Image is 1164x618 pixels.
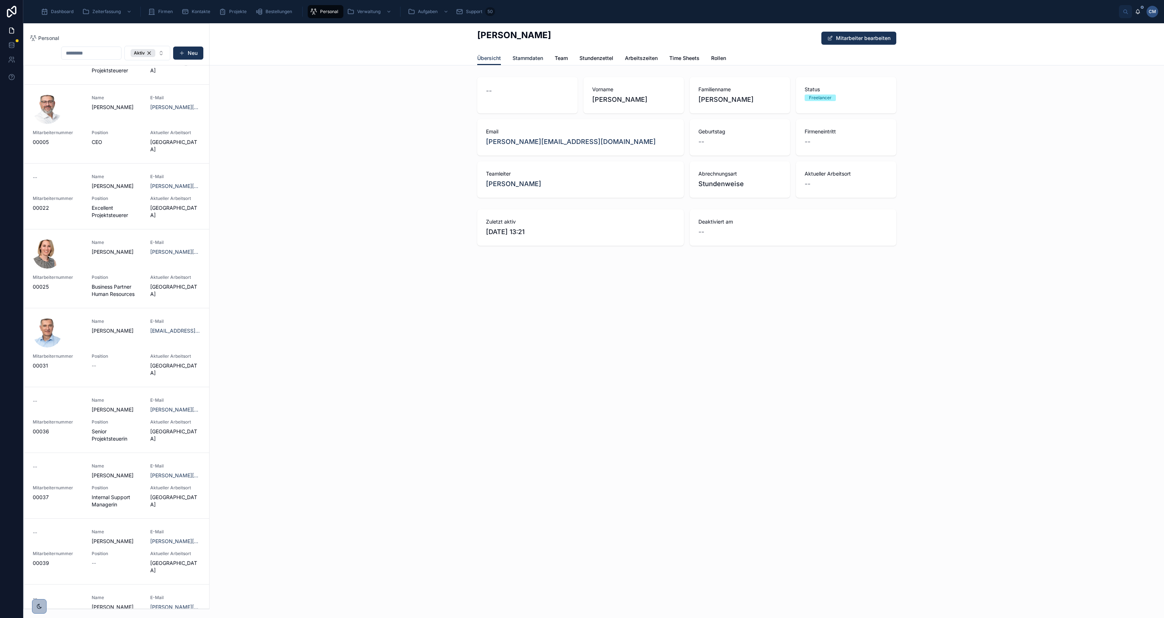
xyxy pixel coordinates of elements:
span: Name [92,240,142,245]
a: Dashboard [39,5,79,18]
div: scrollable content [35,4,1119,20]
a: --Name[PERSON_NAME]E-Mail[PERSON_NAME][EMAIL_ADDRESS][DOMAIN_NAME]Mitarbeiternummer00022PositionE... [24,163,209,229]
span: 00031 [33,362,83,369]
a: [PERSON_NAME][EMAIL_ADDRESS][DOMAIN_NAME] [150,472,200,479]
button: Select Button [124,46,170,60]
span: 00036 [33,428,83,435]
span: Mitarbeiternummer [33,485,83,491]
span: Business Partner Human Resources [92,283,142,298]
span: -- [698,227,704,237]
a: Projekte [217,5,252,18]
span: Aktueller Arbeitsort [805,170,888,177]
span: -- [698,137,704,147]
span: Name [92,174,142,180]
a: Kontakte [179,5,215,18]
span: Zeiterfassung [92,9,121,15]
span: 00025 [33,283,83,290]
span: [GEOGRAPHIC_DATA] [150,362,200,377]
a: [PERSON_NAME][EMAIL_ADDRESS][DOMAIN_NAME] [150,406,200,413]
span: Stammdaten [513,55,543,62]
span: E-Mail [150,595,200,601]
span: Mitarbeiternummer [33,419,83,425]
span: Mitarbeiternummer [33,551,83,557]
button: Neu [173,47,203,60]
span: -- [33,595,37,602]
a: [PERSON_NAME][EMAIL_ADDRESS][DOMAIN_NAME] [150,248,200,256]
span: [PERSON_NAME] [92,538,142,545]
span: -- [805,137,810,147]
span: Arbeitszeiten [625,55,658,62]
span: Name [92,318,142,324]
span: Projekte [229,9,247,15]
span: Aktueller Arbeitsort [150,130,200,136]
span: Team [555,55,568,62]
span: E-Mail [150,174,200,180]
span: [PERSON_NAME] [92,104,142,111]
span: Abrechnungsart [698,170,781,177]
span: Vorname [592,86,675,93]
span: [GEOGRAPHIC_DATA] [150,559,200,574]
span: E-Mail [150,240,200,245]
button: Mitarbeiter bearbeiten [821,32,896,45]
span: -- [92,559,96,567]
span: E-Mail [150,318,200,324]
span: [PERSON_NAME] [92,406,142,413]
span: Email [486,128,675,135]
a: [PERSON_NAME][EMAIL_ADDRESS][DOMAIN_NAME] [486,137,656,147]
span: -- [33,463,37,470]
span: [PERSON_NAME] [92,472,142,479]
span: 00022 [33,204,83,212]
a: [PERSON_NAME] [486,179,541,189]
span: [PERSON_NAME] [698,95,781,105]
span: Mitarbeiternummer [33,274,83,280]
span: E-Mail [150,529,200,535]
a: Stundenzettel [579,52,613,66]
span: [PERSON_NAME] [92,182,142,190]
a: Support50 [454,5,497,18]
span: [GEOGRAPHIC_DATA] [150,283,200,298]
span: Aktueller Arbeitsort [150,551,200,557]
span: Personal [38,35,59,42]
button: Unselect AKTIV [131,49,155,57]
a: Übersicht [477,52,501,65]
a: Arbeitszeiten [625,52,658,66]
a: Name[PERSON_NAME]E-Mail[PERSON_NAME][EMAIL_ADDRESS][DOMAIN_NAME]Mitarbeiternummer00025PositionBus... [24,229,209,308]
span: Position [92,419,142,425]
a: [EMAIL_ADDRESS][DOMAIN_NAME] [150,327,200,334]
a: Rollen [711,52,726,66]
span: -- [486,86,492,96]
span: Zuletzt aktiv [486,218,675,225]
span: Aktueller Arbeitsort [150,419,200,425]
span: Position [92,196,142,201]
span: Aktueller Arbeitsort [150,274,200,280]
span: Bestellungen [266,9,292,15]
span: Kontakte [192,9,210,15]
span: Familienname [698,86,781,93]
span: -- [33,397,37,405]
a: Name[PERSON_NAME]E-Mail[EMAIL_ADDRESS][DOMAIN_NAME]Mitarbeiternummer00031Position--Aktueller Arbe... [24,308,209,387]
a: [PERSON_NAME][EMAIL_ADDRESS][DOMAIN_NAME] [150,538,200,545]
span: [DATE] 13:21 [486,227,675,237]
a: Firmen [146,5,178,18]
a: --Name[PERSON_NAME]E-Mail[PERSON_NAME][EMAIL_ADDRESS][DOMAIN_NAME]Mitarbeiternummer00036PositionS... [24,387,209,453]
span: Senior Projektsteuerin [92,428,142,442]
span: Status [805,86,888,93]
span: 00039 [33,559,83,567]
span: 00005 [33,139,83,146]
span: 00037 [33,494,83,501]
span: Aufgaben [418,9,438,15]
span: -- [33,174,37,181]
span: Support [466,9,482,15]
a: [PERSON_NAME][EMAIL_ADDRESS][DOMAIN_NAME] [150,104,200,111]
span: Name [92,397,142,403]
span: [GEOGRAPHIC_DATA] [150,204,200,219]
span: Geburtstag [698,128,781,135]
a: [PERSON_NAME][EMAIL_ADDRESS][DOMAIN_NAME] [150,182,200,190]
span: Name [92,595,142,601]
a: Bestellungen [253,5,297,18]
span: CM [1149,9,1156,15]
span: Name [92,529,142,535]
a: Verwaltung [345,5,395,18]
